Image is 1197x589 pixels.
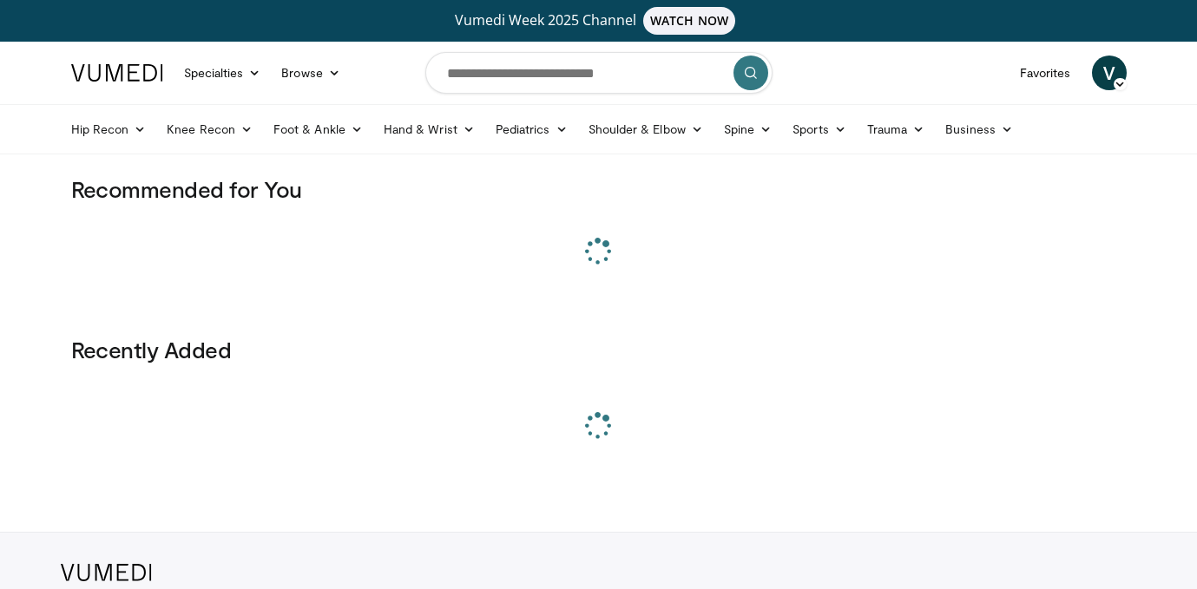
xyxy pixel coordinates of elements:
a: Shoulder & Elbow [578,112,714,147]
a: Trauma [857,112,936,147]
a: Sports [782,112,857,147]
img: VuMedi Logo [71,64,163,82]
input: Search topics, interventions [425,52,773,94]
a: Business [935,112,1023,147]
a: Spine [714,112,782,147]
img: VuMedi Logo [61,564,152,581]
a: Browse [271,56,351,90]
h3: Recommended for You [71,175,1127,203]
span: WATCH NOW [643,7,735,35]
a: Knee Recon [156,112,263,147]
a: Pediatrics [485,112,578,147]
a: Specialties [174,56,272,90]
a: Hand & Wrist [373,112,485,147]
h3: Recently Added [71,336,1127,363]
a: V [1092,56,1127,90]
a: Hip Recon [61,112,157,147]
a: Vumedi Week 2025 ChannelWATCH NOW [74,7,1124,35]
a: Foot & Ankle [263,112,373,147]
a: Favorites [1010,56,1082,90]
